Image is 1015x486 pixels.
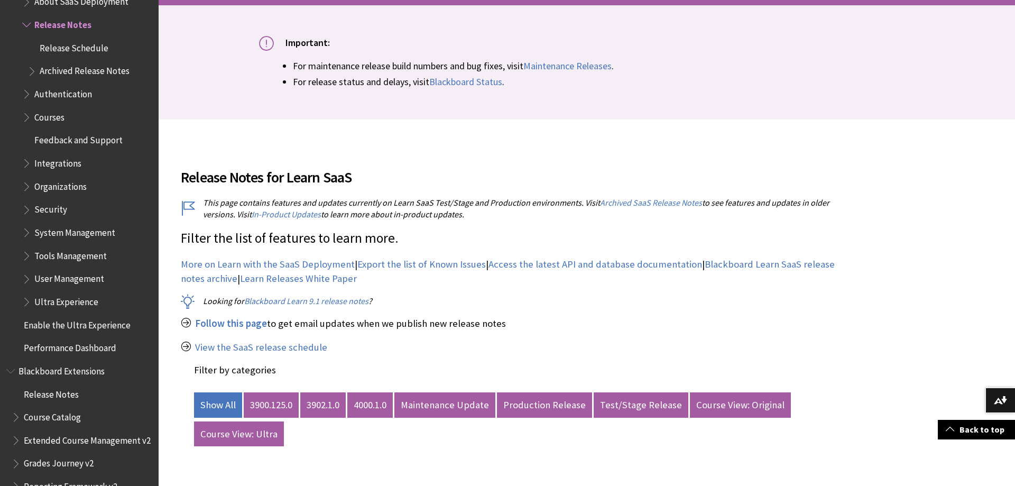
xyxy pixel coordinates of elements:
[181,295,836,307] p: Looking for ?
[34,201,67,215] span: Security
[600,197,702,208] a: Archived SaaS Release Notes
[34,154,81,169] span: Integrations
[293,59,915,73] li: For maintenance release build numbers and bug fixes, visit .
[488,258,702,271] a: Access the latest API and database documentation
[195,317,267,329] span: Follow this page
[40,62,130,77] span: Archived Release Notes
[252,209,321,220] a: In-Product Updates
[293,75,915,89] li: For release status and delays, visit .
[34,132,123,146] span: Feedback and Support
[40,39,108,53] span: Release Schedule
[181,153,836,188] h2: Release Notes for Learn SaaS
[34,270,104,285] span: User Management
[34,85,92,99] span: Authentication
[34,178,87,192] span: Organizations
[181,317,836,331] p: to get email updates when we publish new release notes
[181,229,836,248] p: Filter the list of features to learn more.
[34,224,115,238] span: System Management
[24,408,81,423] span: Course Catalog
[34,108,64,123] span: Courses
[24,316,131,331] span: Enable the Ultra Experience
[244,392,299,418] a: 3900.125.0
[690,392,791,418] a: Course View: Original
[24,339,116,353] span: Performance Dashboard
[24,386,79,400] span: Release Notes
[285,36,330,49] span: Important:
[240,272,357,285] a: Learn Releases White Paper
[19,362,105,377] span: Blackboard Extensions
[194,364,276,376] label: Filter by categories
[34,293,98,307] span: Ultra Experience
[594,392,688,418] a: Test/Stage Release
[938,420,1015,439] a: Back to top
[181,258,835,285] a: Blackboard Learn SaaS release notes archive
[24,455,94,469] span: Grades Journey v2
[347,392,393,418] a: 4000.1.0
[34,247,107,261] span: Tools Management
[181,197,836,221] p: This page contains features and updates currently on Learn SaaS Test/Stage and Production environ...
[181,258,836,285] p: | | | |
[194,392,242,418] a: Show All
[357,258,486,271] a: Export the list of Known Issues
[195,341,327,354] a: View the SaaS release schedule
[194,421,284,447] a: Course View: Ultra
[24,432,151,446] span: Extended Course Management v2
[300,392,346,418] a: 3902.1.0
[429,76,502,88] a: Blackboard Status
[195,317,267,330] a: Follow this page
[497,392,592,418] a: Production Release
[523,60,612,72] a: Maintenance Releases
[394,392,495,418] a: Maintenance Update
[181,258,355,271] a: More on Learn with the SaaS Deployment
[34,16,91,30] span: Release Notes
[244,296,368,307] a: Blackboard Learn 9.1 release notes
